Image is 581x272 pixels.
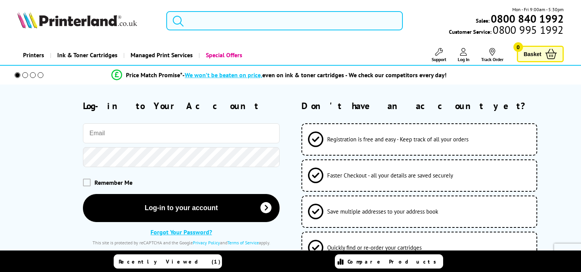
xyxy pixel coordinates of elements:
span: Registration is free and easy - Keep track of all your orders [327,136,468,143]
a: Terms of Service [227,240,259,245]
span: Mon - Fri 9:00am - 5:30pm [512,6,564,13]
a: Ink & Toner Cartridges [50,45,123,65]
a: Recently Viewed (1) [114,254,222,269]
a: Privacy Policy [193,240,220,245]
div: This site is protected by reCAPTCHA and the Google and apply. [83,240,280,245]
a: Printers [17,45,50,65]
li: modal_Promise [4,68,554,82]
span: Save multiple addresses to your address book [327,208,438,215]
span: Price Match Promise* [126,71,182,79]
a: Managed Print Services [123,45,199,65]
a: Support [432,48,446,62]
span: 0 [513,42,523,52]
span: Basket [524,49,541,59]
img: Printerland Logo [17,12,137,28]
span: Ink & Toner Cartridges [57,45,118,65]
b: 0800 840 1992 [491,12,564,26]
a: Track Order [481,48,503,62]
h2: Don't have an account yet? [301,100,564,112]
span: 0800 995 1992 [492,26,563,33]
a: Compare Products [335,254,443,269]
input: Email [83,123,280,143]
span: We won’t be beaten on price, [185,71,262,79]
span: Log In [458,56,470,62]
span: Recently Viewed (1) [119,258,221,265]
span: Remember Me [94,179,132,186]
span: Customer Service: [449,26,563,35]
span: Compare Products [348,258,440,265]
span: Sales: [476,17,490,24]
button: Log-in to your account [83,194,280,222]
div: - even on ink & toner cartridges - We check our competitors every day! [182,71,447,79]
span: Support [432,56,446,62]
span: Faster Checkout - all your details are saved securely [327,172,453,179]
a: 0800 840 1992 [490,15,564,22]
h2: Log-in to Your Account [83,100,280,112]
span: Quickly find or re-order your cartridges [327,244,422,251]
a: Forgot Your Password? [151,228,212,236]
a: Special Offers [199,45,248,65]
a: Printerland Logo [17,12,157,30]
a: Log In [458,48,470,62]
a: Basket 0 [517,46,564,62]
